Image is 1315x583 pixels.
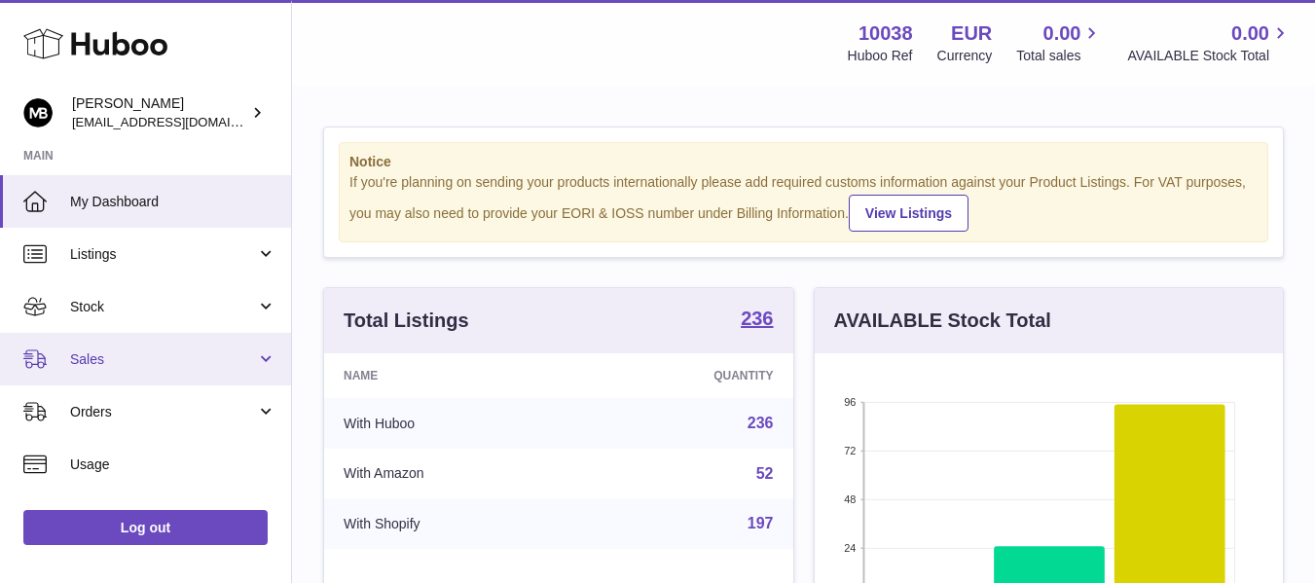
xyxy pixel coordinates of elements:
a: 197 [748,515,774,531]
a: 52 [756,465,774,482]
span: Sales [70,350,256,369]
th: Name [324,353,580,398]
span: My Dashboard [70,193,276,211]
th: Quantity [580,353,792,398]
a: Log out [23,510,268,545]
span: Listings [70,245,256,264]
span: 0.00 [1043,20,1081,47]
div: [PERSON_NAME] [72,94,247,131]
span: AVAILABLE Stock Total [1127,47,1292,65]
a: 0.00 Total sales [1016,20,1103,65]
text: 24 [844,542,856,554]
text: 72 [844,445,856,456]
td: With Amazon [324,449,580,499]
span: [EMAIL_ADDRESS][DOMAIN_NAME] [72,114,286,129]
text: 48 [844,493,856,505]
span: 0.00 [1231,20,1269,47]
strong: 236 [741,309,773,328]
span: Stock [70,298,256,316]
a: 236 [741,309,773,332]
td: With Huboo [324,398,580,449]
text: 96 [844,396,856,408]
strong: EUR [951,20,992,47]
h3: Total Listings [344,308,469,334]
span: Total sales [1016,47,1103,65]
img: hi@margotbardot.com [23,98,53,128]
strong: 10038 [858,20,913,47]
span: Usage [70,455,276,474]
a: 236 [748,415,774,431]
strong: Notice [349,153,1258,171]
span: Orders [70,403,256,421]
div: If you're planning on sending your products internationally please add required customs informati... [349,173,1258,232]
div: Huboo Ref [848,47,913,65]
a: 0.00 AVAILABLE Stock Total [1127,20,1292,65]
td: With Shopify [324,498,580,549]
h3: AVAILABLE Stock Total [834,308,1051,334]
div: Currency [937,47,993,65]
a: View Listings [849,195,968,232]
